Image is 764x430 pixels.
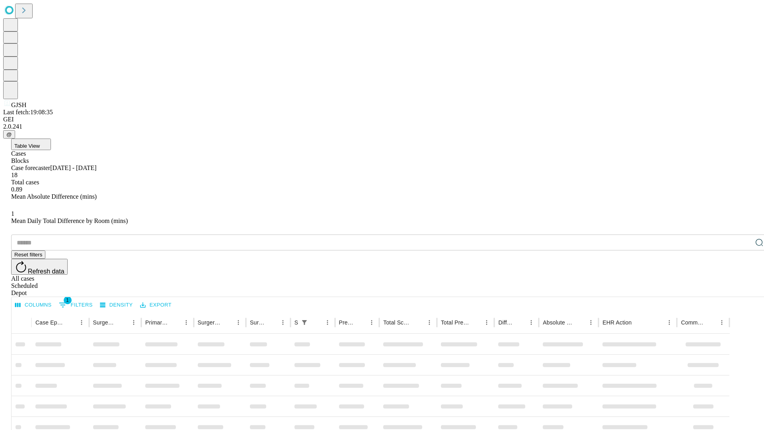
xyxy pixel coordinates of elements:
button: Select columns [13,299,54,311]
div: Scheduled In Room Duration [294,319,298,326]
div: Surgeon Name [93,319,116,326]
div: Surgery Name [198,319,221,326]
div: Surgery Date [250,319,265,326]
span: Reset filters [14,252,42,258]
button: Menu [181,317,192,328]
button: Show filters [57,299,95,311]
div: Total Predicted Duration [441,319,470,326]
button: Density [98,299,135,311]
span: Mean Absolute Difference (mins) [11,193,97,200]
button: Sort [222,317,233,328]
button: @ [3,130,15,139]
button: Sort [574,317,585,328]
span: 1 [64,296,72,304]
span: Table View [14,143,40,149]
button: Menu [76,317,87,328]
button: Sort [170,317,181,328]
button: Sort [705,317,716,328]
div: Predicted In Room Duration [339,319,355,326]
button: Menu [664,317,675,328]
button: Sort [311,317,322,328]
button: Sort [117,317,128,328]
div: Primary Service [145,319,168,326]
button: Menu [322,317,333,328]
div: 2.0.241 [3,123,761,130]
div: Case Epic Id [35,319,64,326]
button: Sort [470,317,481,328]
div: Absolute Difference [543,319,573,326]
button: Menu [585,317,596,328]
span: 1 [11,210,14,217]
button: Sort [355,317,366,328]
span: Case forecaster [11,164,50,171]
button: Sort [413,317,424,328]
button: Menu [424,317,435,328]
button: Menu [233,317,244,328]
span: [DATE] - [DATE] [50,164,96,171]
button: Menu [277,317,288,328]
button: Sort [65,317,76,328]
button: Menu [366,317,377,328]
button: Sort [266,317,277,328]
button: Sort [632,317,643,328]
span: Mean Daily Total Difference by Room (mins) [11,217,128,224]
div: Total Scheduled Duration [383,319,412,326]
button: Sort [515,317,526,328]
span: 0.89 [11,186,22,193]
span: 18 [11,172,18,178]
span: @ [6,131,12,137]
button: Reset filters [11,250,45,259]
span: Last fetch: 19:08:35 [3,109,53,115]
button: Menu [716,317,727,328]
div: EHR Action [602,319,631,326]
div: GEI [3,116,761,123]
button: Table View [11,139,51,150]
span: Refresh data [28,268,64,275]
button: Refresh data [11,259,68,275]
span: GJSH [11,102,26,108]
button: Export [138,299,173,311]
button: Menu [128,317,139,328]
span: Total cases [11,179,39,186]
div: Comments [681,319,704,326]
button: Menu [526,317,537,328]
button: Menu [481,317,492,328]
div: Difference [498,319,514,326]
button: Show filters [299,317,310,328]
div: 1 active filter [299,317,310,328]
